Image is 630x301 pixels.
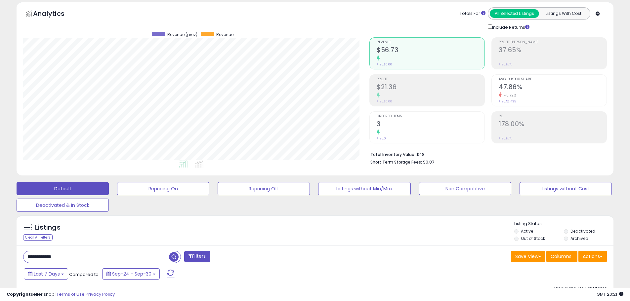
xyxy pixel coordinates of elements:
[167,32,197,37] span: Revenue (prev)
[35,223,61,232] h5: Listings
[17,199,109,212] button: Deactivated & In Stock
[318,182,410,195] button: Listings without Min/Max
[377,120,484,129] h2: 3
[23,234,53,241] div: Clear All Filters
[34,271,60,277] span: Last 7 Days
[499,78,607,81] span: Avg. Buybox Share
[490,9,539,18] button: All Selected Listings
[499,46,607,55] h2: 37.65%
[539,9,588,18] button: Listings With Cost
[17,182,109,195] button: Default
[370,150,602,158] li: $48
[377,46,484,55] h2: $56.73
[377,115,484,118] span: Ordered Items
[521,228,533,234] label: Active
[520,182,612,195] button: Listings without Cost
[551,253,571,260] span: Columns
[499,41,607,44] span: Profit [PERSON_NAME]
[499,62,512,66] small: Prev: N/A
[419,182,511,195] button: Non Competitive
[377,99,392,103] small: Prev: $0.00
[377,41,484,44] span: Revenue
[370,152,415,157] b: Total Inventory Value:
[377,62,392,66] small: Prev: $0.00
[597,291,623,297] span: 2025-10-8 20:21 GMT
[423,159,434,165] span: $0.87
[570,236,588,241] label: Archived
[570,228,595,234] label: Deactivated
[499,99,516,103] small: Prev: 52.43%
[511,251,545,262] button: Save View
[57,291,85,297] a: Terms of Use
[460,11,485,17] div: Totals For
[216,32,233,37] span: Revenue
[514,221,613,227] p: Listing States:
[377,83,484,92] h2: $21.36
[112,271,151,277] span: Sep-24 - Sep-30
[370,159,422,165] b: Short Term Storage Fees:
[24,268,68,280] button: Last 7 Days
[117,182,209,195] button: Repricing On
[521,236,545,241] label: Out of Stock
[554,285,607,292] div: Displaying 1 to 1 of 1 items
[102,268,160,280] button: Sep-24 - Sep-30
[578,251,607,262] button: Actions
[7,291,115,298] div: seller snap | |
[218,182,310,195] button: Repricing Off
[377,136,386,140] small: Prev: 0
[499,120,607,129] h2: 178.00%
[69,271,100,278] span: Compared to:
[546,251,577,262] button: Columns
[502,93,516,98] small: -8.72%
[86,291,115,297] a: Privacy Policy
[7,291,31,297] strong: Copyright
[184,251,210,262] button: Filters
[499,83,607,92] h2: 47.86%
[377,78,484,81] span: Profit
[483,23,537,31] div: Include Returns
[499,115,607,118] span: ROI
[499,136,512,140] small: Prev: N/A
[33,9,77,20] h5: Analytics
